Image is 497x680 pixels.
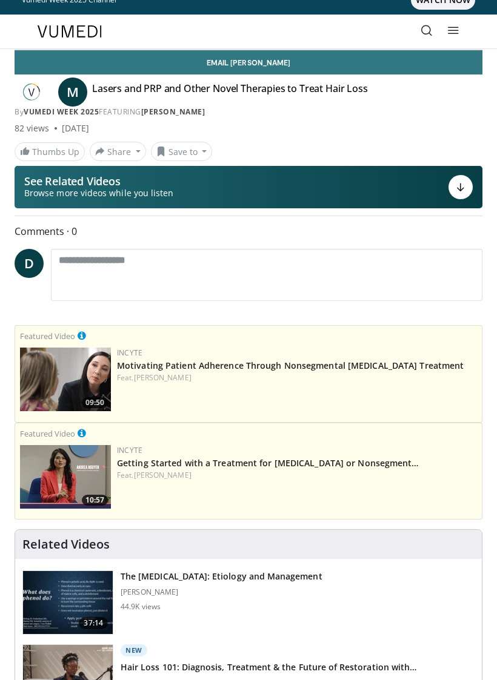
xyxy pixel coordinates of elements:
a: D [15,249,44,278]
a: Thumbs Up [15,142,85,161]
p: See Related Videos [24,175,173,187]
img: VuMedi Logo [38,25,102,38]
h3: The [MEDICAL_DATA]: Etiology and Management [121,570,322,583]
a: [PERSON_NAME] [134,470,192,480]
a: Vumedi Week 2025 [24,107,99,117]
a: 10:57 [20,445,111,509]
div: Feat. [117,470,477,481]
a: Incyte [117,445,142,455]
a: [PERSON_NAME] [141,107,205,117]
h3: Hair Loss 101: Diagnosis, Treatment & the Future of Restoration with… [121,661,416,673]
img: e02a99de-beb8-4d69-a8cb-018b1ffb8f0c.png.150x105_q85_crop-smart_upscale.jpg [20,445,111,509]
span: 37:14 [79,617,108,629]
span: 82 views [15,122,50,134]
img: c5af237d-e68a-4dd3-8521-77b3daf9ece4.150x105_q85_crop-smart_upscale.jpg [23,571,113,634]
div: By FEATURING [15,107,482,117]
a: 37:14 The [MEDICAL_DATA]: Etiology and Management [PERSON_NAME] 44.9K views [22,570,475,635]
a: M [58,78,87,107]
p: 44.9K views [121,602,161,612]
a: Incyte [117,348,142,358]
span: 10:57 [82,495,108,506]
button: Save to [151,142,213,161]
a: Getting Started with a Treatment for [MEDICAL_DATA] or Nonsegment… [117,457,419,469]
h4: Lasers and PRP and Other Novel Therapies to Treat Hair Loss [92,82,368,102]
div: Feat. [117,372,477,383]
small: Featured Video [20,331,75,342]
p: New [121,644,147,656]
button: Share [90,142,146,161]
a: Email [PERSON_NAME] [15,50,482,74]
img: Vumedi Week 2025 [15,82,48,102]
small: Featured Video [20,428,75,439]
img: 39505ded-af48-40a4-bb84-dee7792dcfd5.png.150x105_q85_crop-smart_upscale.jpg [20,348,111,411]
div: [DATE] [62,122,89,134]
span: 09:50 [82,397,108,408]
span: Browse more videos while you listen [24,187,173,199]
span: Comments 0 [15,223,482,239]
p: [PERSON_NAME] [121,587,322,597]
a: Motivating Patient Adherence Through Nonsegmental [MEDICAL_DATA] Treatment [117,360,464,371]
a: 09:50 [20,348,111,411]
h4: Related Videos [22,537,110,552]
a: [PERSON_NAME] [134,372,192,383]
button: See Related Videos Browse more videos while you listen [15,166,482,208]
